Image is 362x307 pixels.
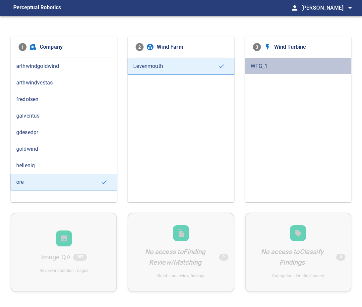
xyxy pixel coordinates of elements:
[11,58,117,75] div: arthwindgoldwind
[16,79,111,87] span: arthwindvestas
[16,62,111,70] span: arthwindgoldwind
[16,178,101,186] span: ore
[11,157,117,174] div: helleniq
[253,43,261,51] span: 3
[245,58,351,75] div: WTG_1
[11,75,117,91] div: arthwindvestas
[16,95,111,103] span: fredolsen
[136,43,144,51] span: 2
[11,108,117,124] div: galventus
[291,4,299,12] span: person
[40,43,109,51] span: Company
[13,3,61,13] figcaption: Perceptual Robotics
[11,91,117,108] div: fredolsen
[274,43,343,51] span: Wind Turbine
[251,62,346,70] span: WTG_1
[16,145,111,153] span: goldwind
[133,62,218,70] span: Levenmouth
[11,124,117,141] div: gdesedpr
[11,141,117,157] div: goldwind
[16,112,111,120] span: galventus
[16,128,111,136] span: gdesedpr
[128,58,234,75] div: Levenmouth
[16,162,111,170] span: helleniq
[346,4,354,12] span: arrow_drop_down
[157,43,226,51] span: Wind Farm
[19,43,27,51] span: 1
[299,1,354,15] button: [PERSON_NAME]
[301,3,354,13] span: [PERSON_NAME]
[11,174,117,190] div: ore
